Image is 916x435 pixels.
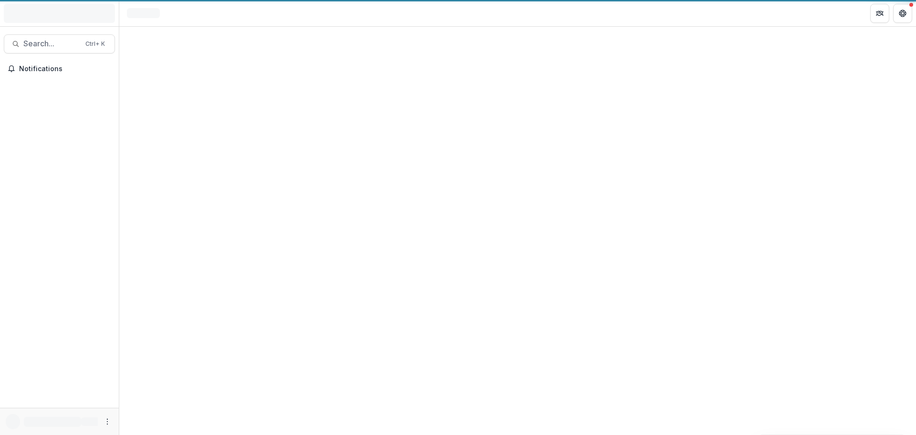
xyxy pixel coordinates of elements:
[102,416,113,427] button: More
[870,4,889,23] button: Partners
[83,39,107,49] div: Ctrl + K
[893,4,912,23] button: Get Help
[4,61,115,76] button: Notifications
[19,65,111,73] span: Notifications
[23,39,80,48] span: Search...
[4,34,115,53] button: Search...
[123,6,164,20] nav: breadcrumb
